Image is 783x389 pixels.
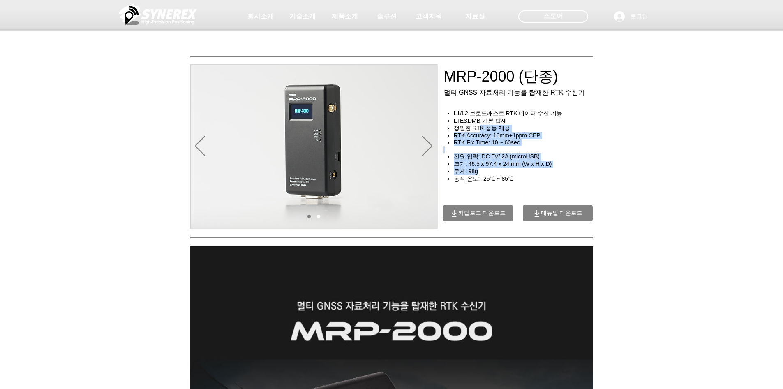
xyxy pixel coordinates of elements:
[628,12,651,21] span: 로그인
[332,12,358,21] span: 제품소개
[307,215,311,218] a: 01
[454,168,478,175] span: 무게: 98g
[377,12,397,21] span: 솔루션
[455,8,496,25] a: 자료실
[422,136,432,157] button: 다음
[518,10,588,23] div: 스토어
[608,9,654,24] button: 로그인
[304,215,323,218] nav: 슬라이드
[523,205,593,221] a: 매뉴얼 다운로드
[458,210,506,217] span: 카탈로그 다운로드
[190,64,438,229] div: 슬라이드쇼
[454,132,540,139] span: RTK Accuracy: 10mm+1ppm CEP
[408,8,449,25] a: 고객지원
[443,205,513,221] a: 카탈로그 다운로드
[119,2,197,27] img: 씨너렉스_White_simbol_대지 1.png
[289,12,316,21] span: 기술소개
[688,354,783,389] iframe: Wix Chat
[247,12,274,21] span: 회사소개
[191,65,438,229] img: MRP2000_perspective_lcd.jpg
[416,12,442,21] span: 고객지원
[454,175,513,182] span: 동작 온도: -25℃ ~ 85℃
[454,153,540,160] span: 전원 입력: DC 5V/ 2A (microUSB)
[454,161,552,167] span: 크기: 46.5 x 97.4 x 24 mm (W x H x D)
[465,12,485,21] span: 자료실
[454,139,520,146] span: RTK Fix Time: 10 ~ 60sec
[317,215,320,218] a: 02
[195,136,205,157] button: 이전
[454,125,510,131] span: 정밀한 RTK 성능 제공
[324,8,365,25] a: 제품소개
[282,8,323,25] a: 기술소개
[240,8,281,25] a: 회사소개
[366,8,407,25] a: 솔루션
[541,210,583,217] span: 매뉴얼 다운로드
[543,12,563,21] span: 스토어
